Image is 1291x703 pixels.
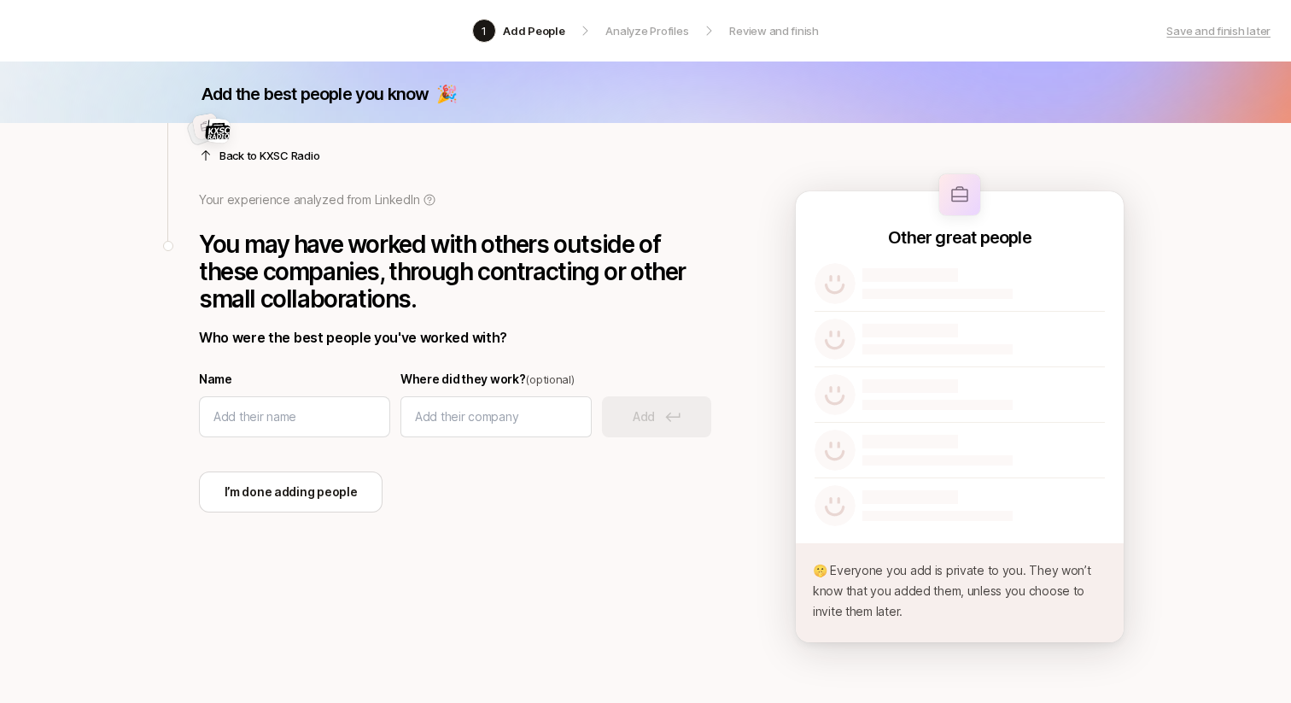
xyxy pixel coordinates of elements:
[202,82,429,106] p: Add the best people you know
[199,326,711,349] p: Who were the best people you've worked with?
[939,174,980,215] img: other-company-logo.svg
[199,369,390,390] p: Name
[225,482,358,502] p: I’m done adding people
[525,372,574,386] span: (optional)
[199,231,711,313] p: You may have worked with others outside of these companies, through contracting or other small co...
[888,226,1031,249] p: Other great people
[815,485,856,526] img: default-avatar.svg
[436,82,457,106] p: 🎉
[815,430,856,471] img: default-avatar.svg
[813,560,1107,622] p: 🤫 Everyone you add is private to you. They won’t know that you added them, unless you choose to i...
[205,118,231,144] img: 231a03ad_0c7b_4267_9301_2151b49a8e6c.jpg
[815,319,856,360] img: default-avatar.svg
[415,407,577,427] input: Add their company
[400,369,592,390] p: Where did they work?
[503,22,564,39] p: Add People
[605,22,688,39] p: Analyze Profiles
[199,472,383,513] button: I’m done adding people
[482,22,487,39] p: 1
[729,22,819,39] p: Review and finish
[213,407,376,427] input: Add their name
[1166,22,1271,39] a: Save and finish later
[199,190,419,210] p: Your experience analyzed from LinkedIn
[815,263,856,304] img: default-avatar.svg
[219,147,319,164] p: Back to KXSC Radio
[815,374,856,415] img: default-avatar.svg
